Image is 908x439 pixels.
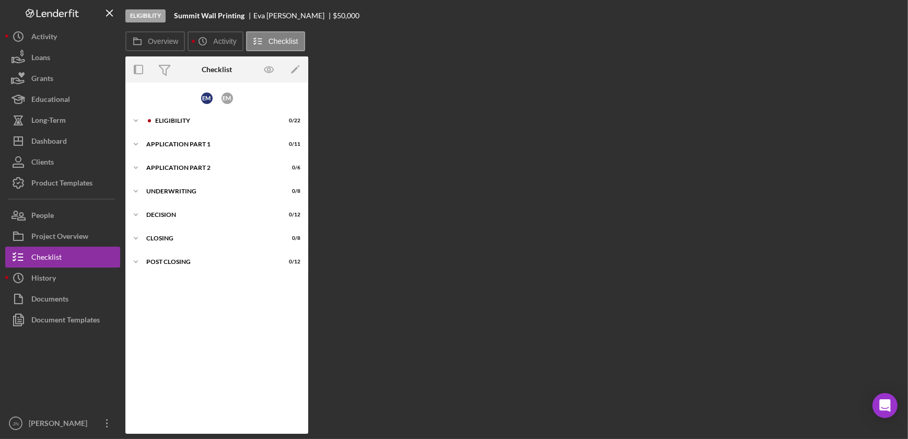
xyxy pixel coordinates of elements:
div: Eligibility [125,9,166,22]
button: Activity [188,31,243,51]
button: Product Templates [5,172,120,193]
div: 0 / 8 [282,235,300,241]
button: Educational [5,89,120,110]
div: Underwriting [146,188,274,194]
b: Summit Wall Printing [174,11,245,20]
button: Checklist [246,31,305,51]
div: 0 / 6 [282,165,300,171]
button: Overview [125,31,185,51]
label: Overview [148,37,178,45]
div: Checklist [202,65,232,74]
button: People [5,205,120,226]
div: Checklist [31,247,62,270]
div: Eva [PERSON_NAME] [253,11,333,20]
div: 0 / 11 [282,141,300,147]
div: 0 / 22 [282,118,300,124]
div: Documents [31,288,68,312]
button: History [5,268,120,288]
div: Application Part 2 [146,165,274,171]
button: Document Templates [5,309,120,330]
button: Dashboard [5,131,120,152]
div: [PERSON_NAME] [26,413,94,436]
div: Clients [31,152,54,175]
div: Application Part 1 [146,141,274,147]
div: Dashboard [31,131,67,154]
div: Closing [146,235,274,241]
div: E M [222,93,233,104]
div: Decision [146,212,274,218]
div: People [31,205,54,228]
div: Project Overview [31,226,88,249]
div: Product Templates [31,172,92,196]
button: Project Overview [5,226,120,247]
div: Educational [31,89,70,112]
div: Open Intercom Messenger [872,393,898,418]
button: Documents [5,288,120,309]
span: $50,000 [333,11,360,20]
div: 0 / 12 [282,212,300,218]
button: Activity [5,26,120,47]
div: Eligibility [155,118,274,124]
button: Loans [5,47,120,68]
button: Grants [5,68,120,89]
button: Long-Term [5,110,120,131]
div: 0 / 12 [282,259,300,265]
button: Checklist [5,247,120,268]
button: JN[PERSON_NAME] [5,413,120,434]
div: Long-Term [31,110,66,133]
button: Clients [5,152,120,172]
div: Loans [31,47,50,71]
label: Activity [213,37,236,45]
div: Grants [31,68,53,91]
label: Checklist [269,37,298,45]
div: Document Templates [31,309,100,333]
div: Post Closing [146,259,274,265]
div: Activity [31,26,57,50]
div: 0 / 8 [282,188,300,194]
text: JN [13,421,19,426]
div: E M [201,93,213,104]
div: History [31,268,56,291]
